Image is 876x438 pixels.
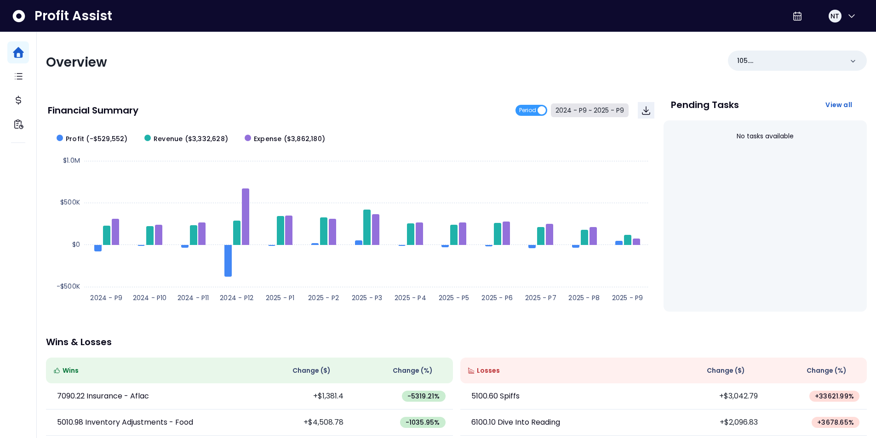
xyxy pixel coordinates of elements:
span: + 3678.65 % [817,418,854,427]
p: Pending Tasks [671,100,739,109]
text: 2024 - P12 [220,293,253,302]
p: Wins & Losses [46,337,867,347]
text: $1.0M [63,156,80,165]
text: $0 [72,240,80,249]
span: View all [825,100,852,109]
td: +$3,042.79 [664,383,765,410]
span: Change ( $ ) [292,366,331,375]
text: 2025 - P6 [481,293,513,302]
span: Change ( $ ) [707,366,745,375]
button: 2024 - P9 ~ 2025 - P9 [551,103,629,117]
p: 5010.98 Inventory Adjustments - Food [57,417,193,428]
span: NT [830,11,839,21]
button: Download [638,102,654,119]
p: Financial Summary [48,106,138,115]
p: 105. UTC([GEOGRAPHIC_DATA]) [737,56,843,66]
span: + 33621.99 % [815,392,854,401]
p: 5100.60 Spiffs [471,391,520,402]
span: Losses [477,366,500,375]
span: Wins [63,366,79,375]
text: 2024 - P10 [133,293,167,302]
text: 2024 - P11 [177,293,209,302]
text: 2025 - P9 [612,293,643,302]
text: 2025 - P8 [568,293,600,302]
td: +$1,381.4 [249,383,351,410]
text: 2024 - P9 [90,293,122,302]
p: 7090.22 Insurance - Aflac [57,391,149,402]
button: View all [818,97,859,113]
div: No tasks available [671,124,859,148]
span: Overview [46,53,107,71]
span: Revenue ($3,332,628) [154,134,228,144]
p: 6100.10 Dive Into Reading [471,417,560,428]
text: 2025 - P3 [352,293,383,302]
text: 2025 - P7 [525,293,556,302]
span: -5319.21 % [407,392,440,401]
span: Profit Assist [34,8,112,24]
span: Change (%) [807,366,847,375]
text: -$500K [57,282,80,291]
span: Profit (-$529,552) [66,134,128,144]
span: Change (%) [393,366,433,375]
text: 2025 - P1 [266,293,295,302]
text: $500K [60,198,80,207]
span: Expense ($3,862,180) [254,134,325,144]
span: -1035.95 % [406,418,440,427]
span: Period [519,105,536,116]
text: 2025 - P2 [308,293,339,302]
text: 2025 - P5 [439,293,469,302]
td: +$4,508.78 [249,410,351,436]
text: 2025 - P4 [395,293,426,302]
td: +$2,096.83 [664,410,765,436]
